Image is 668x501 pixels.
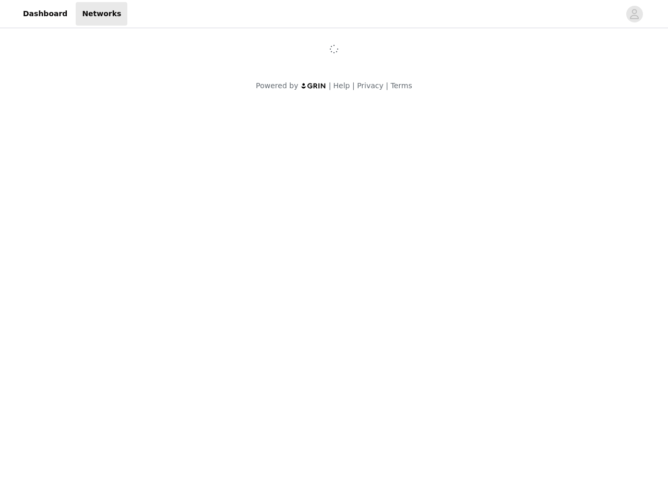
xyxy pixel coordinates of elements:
[352,81,355,90] span: |
[390,81,412,90] a: Terms
[256,81,298,90] span: Powered by
[301,82,327,89] img: logo
[357,81,384,90] a: Privacy
[76,2,127,26] a: Networks
[629,6,639,22] div: avatar
[17,2,74,26] a: Dashboard
[329,81,331,90] span: |
[333,81,350,90] a: Help
[386,81,388,90] span: |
